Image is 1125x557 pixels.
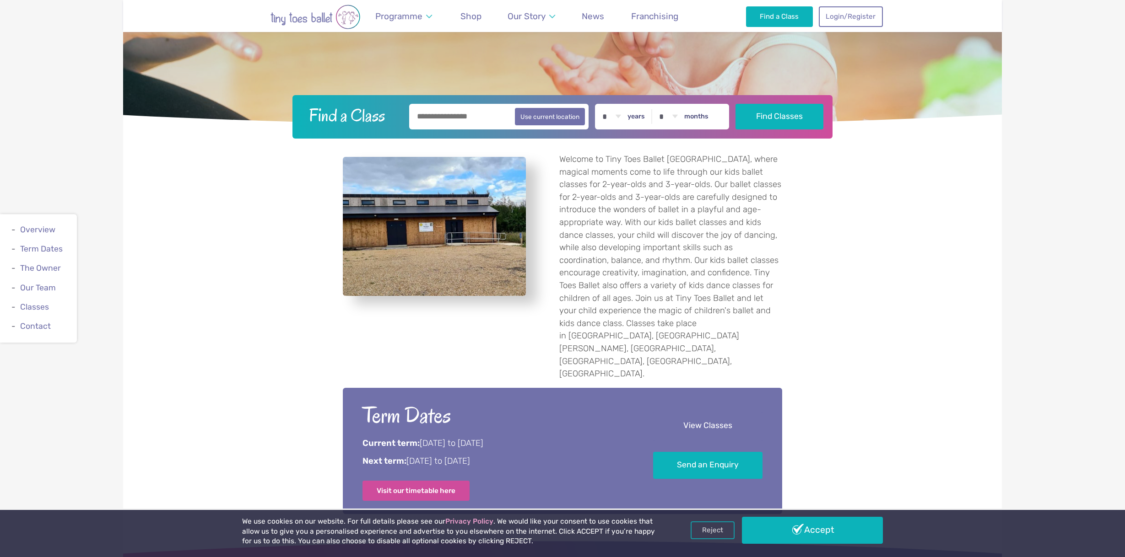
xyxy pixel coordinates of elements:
[653,412,763,439] a: View Classes
[627,5,682,27] a: Franchising
[631,11,678,21] span: Franchising
[653,452,763,479] a: Send an Enquiry
[508,11,546,21] span: Our Story
[684,112,709,121] label: months
[343,157,526,296] a: View full-size image
[362,438,627,450] p: [DATE] to [DATE]
[371,5,436,27] a: Programme
[362,438,420,448] strong: Current term:
[503,5,560,27] a: Our Story
[302,104,403,127] h2: Find a Class
[460,11,481,21] span: Shop
[578,5,609,27] a: News
[362,456,406,466] strong: Next term:
[742,517,883,543] a: Accept
[549,153,782,380] div: Welcome to Tiny Toes Ballet [GEOGRAPHIC_DATA], where magical moments come to life through our kid...
[362,401,627,430] h2: Term Dates
[736,104,824,129] button: Find Classes
[375,11,422,21] span: Programme
[242,5,389,29] img: tiny toes ballet
[456,5,486,27] a: Shop
[627,112,645,121] label: years
[362,481,470,501] a: Visit our timetable here
[819,6,883,27] a: Login/Register
[582,11,604,21] span: News
[746,6,813,27] a: Find a Class
[445,517,493,525] a: Privacy Policy
[515,108,585,125] button: Use current location
[691,521,735,539] a: Reject
[362,455,627,467] p: [DATE] to [DATE]
[242,517,659,546] p: We use cookies on our website. For full details please see our . We would like your consent to us...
